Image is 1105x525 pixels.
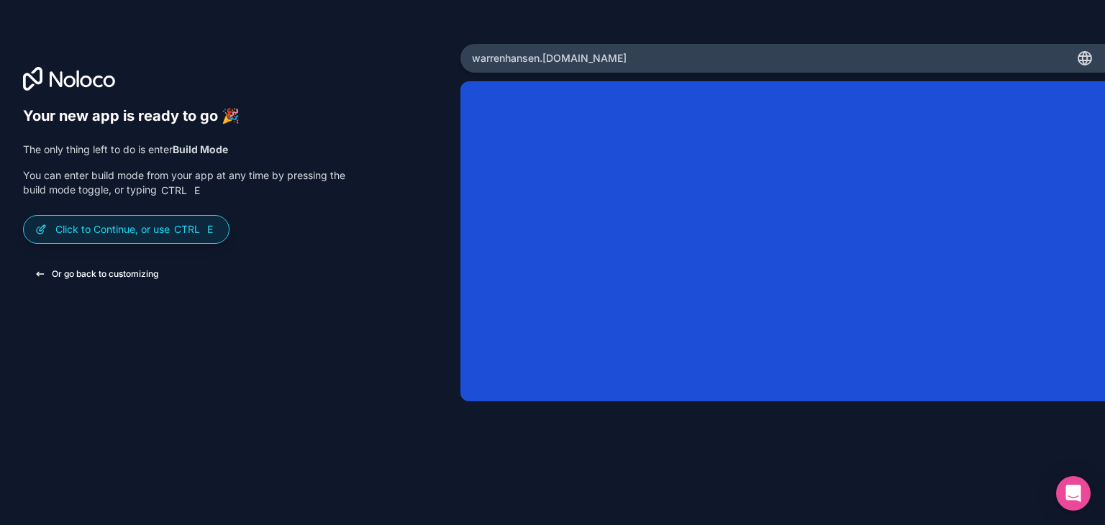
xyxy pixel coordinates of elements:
iframe: App Preview [460,81,1105,401]
span: E [191,185,203,196]
p: The only thing left to do is enter [23,142,345,157]
h6: Your new app is ready to go 🎉 [23,107,345,125]
p: You can enter build mode from your app at any time by pressing the build mode toggle, or typing [23,168,345,198]
span: Ctrl [173,223,201,236]
p: Click to Continue, or use [55,222,217,237]
button: Or go back to customizing [23,261,170,287]
span: E [204,224,216,235]
span: Ctrl [160,184,188,197]
span: warrenhansen .[DOMAIN_NAME] [472,51,627,65]
div: Open Intercom Messenger [1056,476,1091,511]
strong: Build Mode [173,143,228,155]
